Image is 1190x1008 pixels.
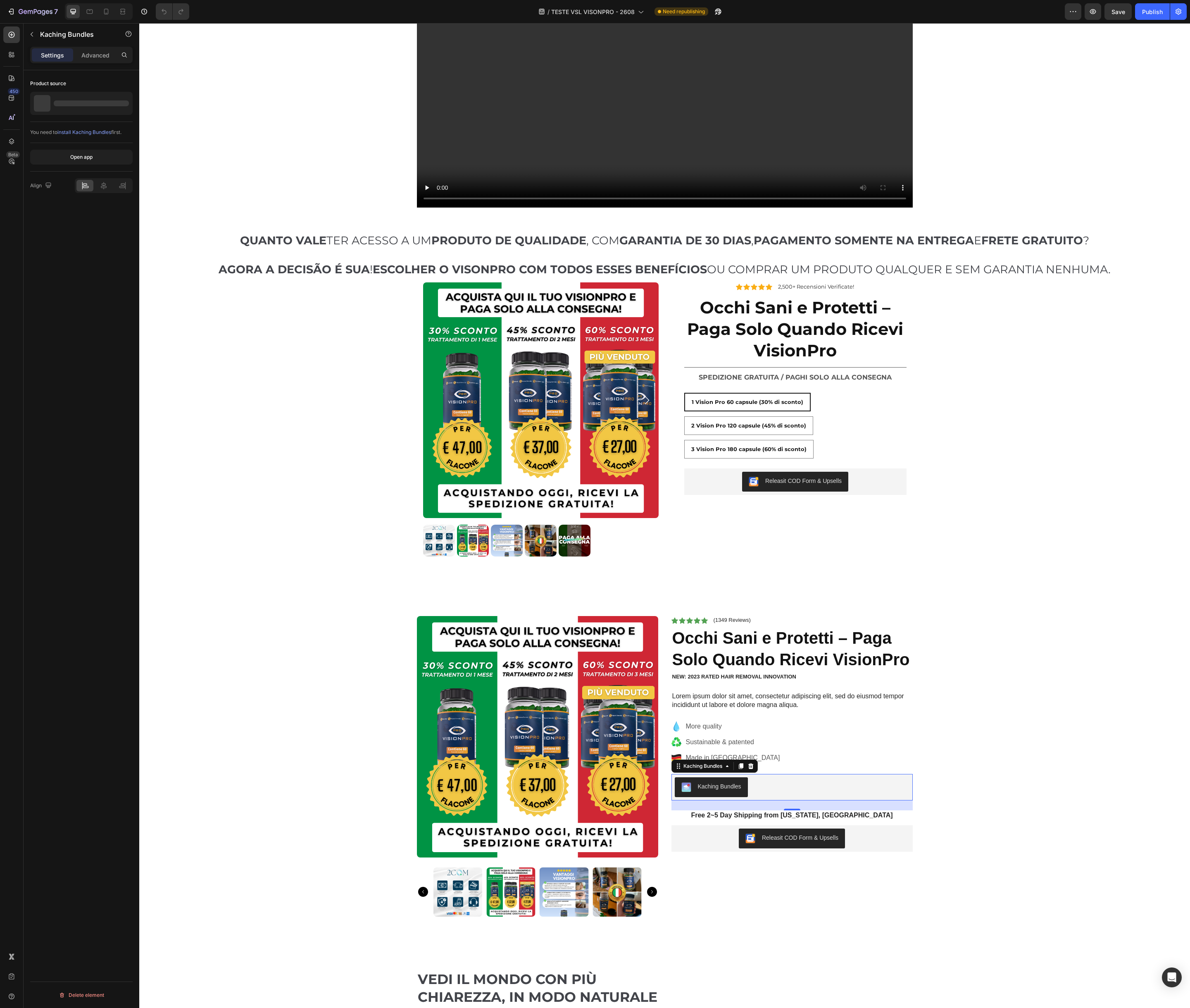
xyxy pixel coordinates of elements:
[59,990,104,1000] div: Delete element
[57,129,111,135] span: install Kaching Bundles
[609,454,619,463] img: CKKYs5695_ICEAE=.webp
[542,759,552,769] img: KachingBundles.png
[30,180,53,191] div: Align
[535,754,609,774] button: Kaching Bundles
[156,3,189,20] div: Undo/Redo
[233,239,568,253] strong: ESCOLHER O VISONPRO COM TODOS ESSES BENEFÍCIOS
[559,759,602,768] div: Kaching Bundles
[508,864,518,874] button: Carousel Next Arrow
[533,788,773,797] p: Free 2~5 Day Shipping from [US_STATE], [GEOGRAPHIC_DATA]
[603,449,709,468] button: Releasit COD Form & Upsells
[30,150,133,165] button: Open app
[533,650,773,657] p: NEW: 2023 RATED HAIR REMOVAL INNOVATION
[30,80,66,87] div: Product source
[574,594,612,601] p: (1349 Reviews)
[40,29,110,39] p: Kaching Bundles
[532,603,773,648] h1: Occhi Sani e Protetti – Paga Solo Quando Ricevi VisionPro
[1162,967,1182,987] div: Open Intercom Messenger
[278,948,518,1000] strong: VEDI IL MONDO CON PIÙ CHIAREZZA, IN MODO NATURALE E SICURO!
[842,210,944,224] strong: FRETE GRATUITO
[279,864,289,874] button: Carousel Back Arrow
[1104,3,1132,20] button: Save
[623,810,699,819] div: Releasit COD Form & Upsells
[533,669,773,686] p: Lorem ipsum dolor sit amet, consectetur adipiscing elit, sed do eiusmod tempor incididunt ut labo...
[30,989,133,1002] button: Delete element
[663,8,705,15] span: Need republishing
[8,88,20,95] div: 450
[30,129,133,136] div: You need to first.
[13,209,1038,254] h2: TER ACESSO A UM , COM , E ? ! OU COMPRAR UM PRODUTO QUALQUER E SEM GARANTIA NENHUMA.
[552,399,667,406] span: 2 Vision Pro 120 capsule (45% di sconto)
[54,7,58,17] p: 7
[547,7,550,16] span: /
[1142,7,1163,16] div: Publish
[546,350,766,359] p: SPEDIZIONE GRATUITA / PAGHI SOLO ALLA CONSEGNA
[545,273,767,339] h1: Occhi Sani e Protetti – Paga Solo Quando Ricevi VisionPro
[547,730,641,740] p: Made in [GEOGRAPHIC_DATA]
[101,210,187,224] strong: QUANTO VALE
[639,260,715,267] p: 2,500+ Recensioni Verificate!
[139,23,1190,1008] iframe: Design area
[600,805,706,825] button: Releasit COD Form & Upsells
[6,151,20,158] div: Beta
[552,423,667,429] span: 3 Vision Pro 180 capsule (60% di sconto)
[552,375,664,382] span: 1 Vision Pro 60 capsule (30% di sconto)
[626,454,702,462] div: Releasit COD Form & Upsells
[543,739,585,747] div: Kaching Bundles
[1135,3,1170,20] button: Publish
[3,3,62,20] button: 7
[503,372,513,382] button: Carousel Next Arrow
[81,51,109,60] p: Advanced
[79,239,231,253] strong: AGORA A DECISÃO É SUA
[70,153,93,161] div: Open app
[551,7,635,16] span: TESTE VSL VISONPRO - 2608
[480,210,612,224] strong: GARANTIA DE 30 DIAS
[547,714,641,724] p: Sustainable & patented
[547,698,641,708] p: More quality
[614,210,835,224] strong: PAGAMENTO SOMENTE NA ENTREGA
[1111,8,1125,15] span: Save
[41,51,64,60] p: Settings
[292,210,447,224] strong: PRODUTO DE QUALIDADE
[606,810,616,820] img: CKKYs5695_ICEAE=.webp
